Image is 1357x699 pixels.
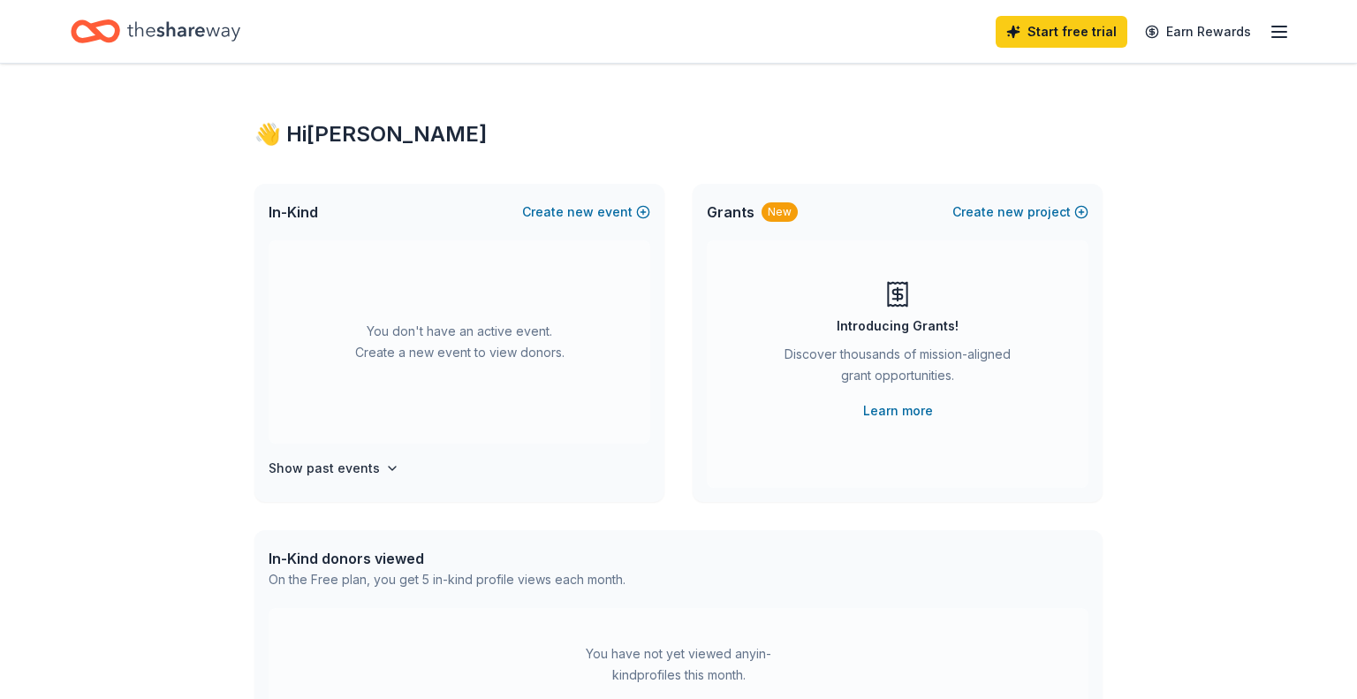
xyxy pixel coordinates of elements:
[269,548,625,569] div: In-Kind donors viewed
[269,201,318,223] span: In-Kind
[568,643,789,686] div: You have not yet viewed any in-kind profiles this month.
[762,202,798,222] div: New
[522,201,650,223] button: Createnewevent
[71,11,240,52] a: Home
[996,16,1127,48] a: Start free trial
[254,120,1103,148] div: 👋 Hi [PERSON_NAME]
[777,344,1018,393] div: Discover thousands of mission-aligned grant opportunities.
[1134,16,1262,48] a: Earn Rewards
[997,201,1024,223] span: new
[707,201,754,223] span: Grants
[952,201,1088,223] button: Createnewproject
[269,458,399,479] button: Show past events
[269,569,625,590] div: On the Free plan, you get 5 in-kind profile views each month.
[269,458,380,479] h4: Show past events
[837,315,959,337] div: Introducing Grants!
[269,240,650,444] div: You don't have an active event. Create a new event to view donors.
[567,201,594,223] span: new
[863,400,933,422] a: Learn more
